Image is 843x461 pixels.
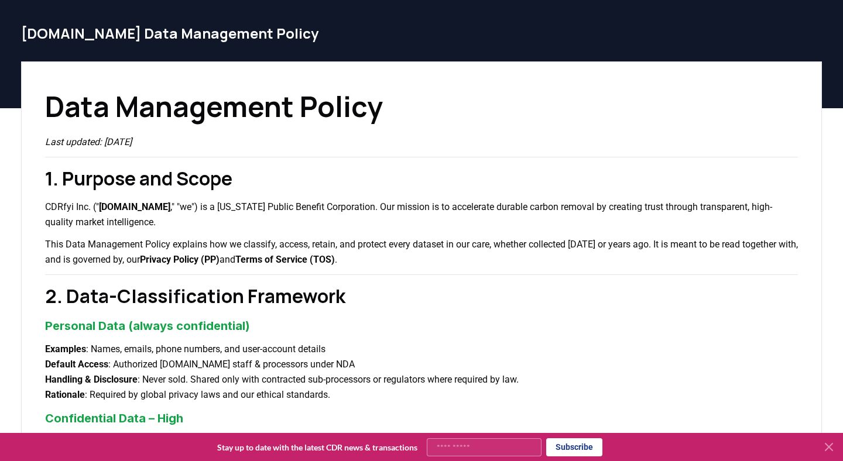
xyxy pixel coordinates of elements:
[45,342,798,402] p: : Names, emails, phone numbers, and user-account details : Authorized [DOMAIN_NAME] staff & proce...
[45,237,798,267] p: This Data Management Policy explains how we classify, access, retain, and protect every dataset i...
[45,359,108,370] strong: Default Access
[45,389,85,400] strong: Rationale
[45,343,86,355] strong: Examples
[45,136,132,147] em: Last updated: [DATE]
[45,199,798,230] p: CDRfyi Inc. (" ," "we") is a [US_STATE] Public Benefit Corporation. Our mission is to accelerate ...
[45,374,138,385] strong: Handling & Disclosure
[21,24,822,43] h1: [DOMAIN_NAME] Data Management Policy
[45,85,798,128] h1: Data Management Policy
[99,201,170,212] strong: [DOMAIN_NAME]
[45,282,798,310] h2: 2. Data-Classification Framework
[140,254,220,265] strong: Privacy Policy (PP)
[45,164,798,192] h2: 1. Purpose and Scope
[235,254,335,265] strong: Terms of Service (TOS)
[45,317,798,335] h3: Personal Data (always confidential)
[45,410,798,427] h3: Confidential Data – High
